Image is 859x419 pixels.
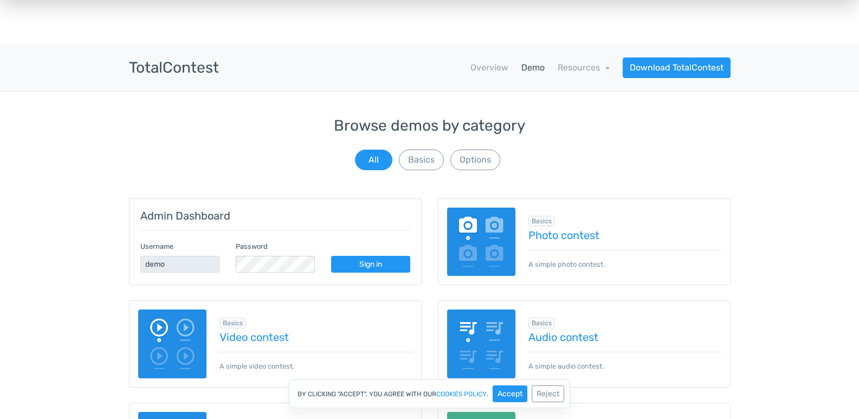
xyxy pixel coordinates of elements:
img: image-poll.png.webp [447,208,516,276]
h3: TotalContest [129,60,219,76]
button: Basics [399,150,444,170]
a: Sign in [331,256,410,273]
a: Photo contest [528,229,721,241]
label: Username [140,241,173,252]
button: Reject [532,385,564,402]
h5: Admin Dashboard [140,210,410,222]
div: By clicking "Accept", you agree with our . [289,379,570,408]
p: A simple audio contest. [528,352,721,371]
p: A simple video contest. [219,352,412,371]
a: Download TotalContest [623,57,731,78]
img: audio-poll.png.webp [447,310,516,378]
a: Demo [521,61,545,74]
a: Audio contest [528,331,721,343]
button: Accept [493,385,527,402]
a: Resources [558,62,610,73]
label: Password [236,241,268,252]
img: npw-badge-icon-locked.svg [303,260,312,268]
span: Browse all in Basics [528,318,555,328]
a: cookies policy [436,391,487,397]
p: A simple photo contest. [528,250,721,269]
button: Options [450,150,500,170]
a: Video contest [219,331,412,343]
img: video-poll.png.webp [138,310,207,378]
h3: Browse demos by category [129,118,731,134]
button: All [355,150,392,170]
img: npw-badge-icon-locked.svg [208,260,217,268]
span: Browse all in Basics [528,216,555,227]
a: Overview [470,61,508,74]
span: Browse all in Basics [219,318,246,328]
